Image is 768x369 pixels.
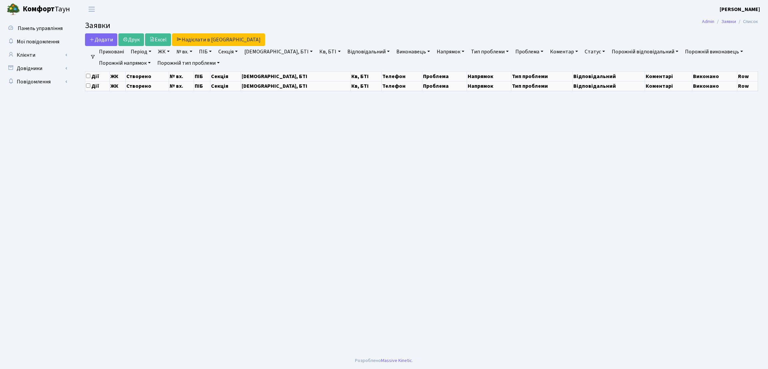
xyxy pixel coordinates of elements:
th: Коментарі [645,81,692,91]
a: Приховані [96,46,127,57]
a: Massive Kinetic [381,357,412,364]
th: Напрямок [467,81,511,91]
a: Друк [118,33,144,46]
th: Телефон [382,71,422,81]
span: Таун [23,4,70,15]
th: [DEMOGRAPHIC_DATA], БТІ [241,71,351,81]
a: Порожній виконавець [682,46,746,57]
th: ПІБ [194,81,210,91]
img: logo.png [7,3,20,16]
nav: breadcrumb [692,15,768,29]
b: Комфорт [23,4,55,14]
th: Виконано [692,81,737,91]
a: Довідники [3,62,70,75]
a: Відповідальний [345,46,392,57]
a: Порожній відповідальний [609,46,681,57]
th: Секція [210,81,241,91]
th: Тип проблеми [511,71,573,81]
a: Admin [702,18,714,25]
th: Відповідальний [573,71,645,81]
a: Кв, БТІ [317,46,343,57]
a: Excel [145,33,171,46]
button: Переключити навігацію [83,4,100,15]
span: Панель управління [18,25,63,32]
th: Напрямок [467,71,511,81]
th: Кв, БТІ [351,71,382,81]
a: Порожній тип проблеми [155,57,222,69]
a: Мої повідомлення [3,35,70,48]
th: Проблема [422,81,467,91]
th: № вх. [169,71,194,81]
a: № вх. [174,46,195,57]
a: Виконавець [394,46,433,57]
a: Напрямок [434,46,467,57]
span: Додати [89,36,113,43]
a: Секція [216,46,240,57]
th: Коментарі [645,71,692,81]
a: Коментар [547,46,581,57]
th: Дії [85,71,110,81]
a: Заявки [721,18,736,25]
th: ЖК [110,81,125,91]
th: ЖК [110,71,125,81]
b: [PERSON_NAME] [720,6,760,13]
th: Row [737,81,758,91]
a: Повідомлення [3,75,70,88]
th: Створено [125,81,169,91]
th: Створено [125,71,169,81]
a: [PERSON_NAME] [720,5,760,13]
th: ПІБ [194,71,210,81]
a: Надіслати в [GEOGRAPHIC_DATA] [172,33,265,46]
a: ПІБ [196,46,214,57]
a: Додати [85,33,117,46]
li: Список [736,18,758,25]
th: Тип проблеми [511,81,573,91]
a: [DEMOGRAPHIC_DATA], БТІ [242,46,315,57]
div: Розроблено . [355,357,413,364]
th: [DEMOGRAPHIC_DATA], БТІ [241,81,351,91]
span: Мої повідомлення [17,38,59,45]
th: Кв, БТІ [351,81,382,91]
a: Статус [582,46,608,57]
th: № вх. [169,81,194,91]
a: Панель управління [3,22,70,35]
th: Дії [85,81,110,91]
th: Row [737,71,758,81]
a: Порожній напрямок [96,57,153,69]
th: Виконано [692,71,737,81]
th: Секція [210,71,241,81]
a: ЖК [155,46,172,57]
a: Проблема [513,46,546,57]
a: Тип проблеми [468,46,511,57]
th: Відповідальний [573,81,645,91]
span: Заявки [85,20,110,31]
th: Проблема [422,71,467,81]
a: Клієнти [3,48,70,62]
a: Період [128,46,154,57]
th: Телефон [382,81,422,91]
